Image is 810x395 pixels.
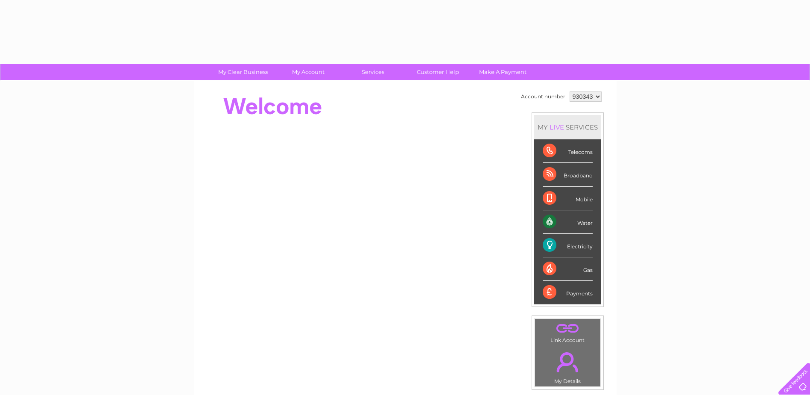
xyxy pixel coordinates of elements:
[537,347,598,377] a: .
[543,163,593,186] div: Broadband
[208,64,278,80] a: My Clear Business
[535,345,601,387] td: My Details
[535,318,601,345] td: Link Account
[543,210,593,234] div: Water
[273,64,343,80] a: My Account
[548,123,566,131] div: LIVE
[338,64,408,80] a: Services
[537,321,598,336] a: .
[543,257,593,281] div: Gas
[519,89,567,104] td: Account number
[468,64,538,80] a: Make A Payment
[543,187,593,210] div: Mobile
[534,115,601,139] div: MY SERVICES
[543,281,593,304] div: Payments
[543,139,593,163] div: Telecoms
[403,64,473,80] a: Customer Help
[543,234,593,257] div: Electricity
